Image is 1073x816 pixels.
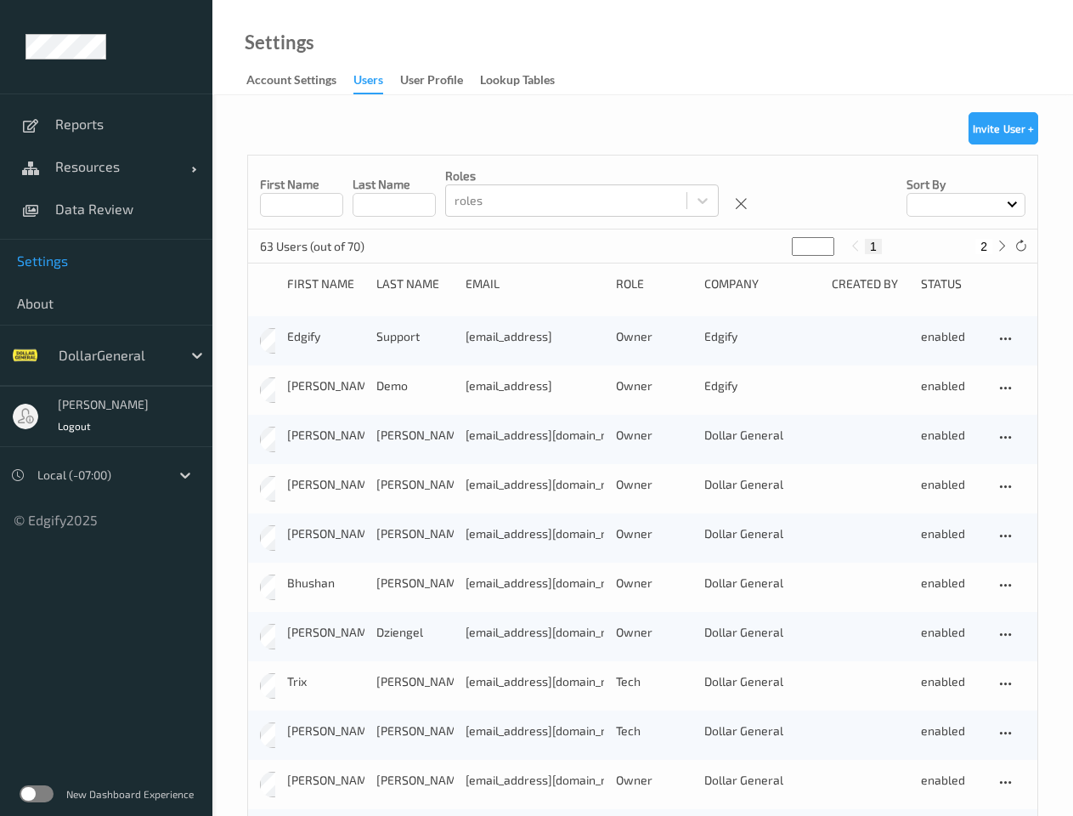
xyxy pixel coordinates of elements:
[921,377,983,394] div: enabled
[376,673,454,690] div: [PERSON_NAME]
[287,722,364,739] div: [PERSON_NAME]
[616,624,693,641] div: Owner
[246,71,336,93] div: Account Settings
[376,525,454,542] div: [PERSON_NAME]
[353,176,436,193] p: Last Name
[704,476,820,493] div: Dollar General
[921,427,983,444] div: enabled
[616,328,693,345] div: Owner
[376,328,454,345] div: Support
[245,34,314,51] a: Settings
[376,377,454,394] div: Demo
[704,427,820,444] div: Dollar General
[616,722,693,739] div: Tech
[287,476,364,493] div: [PERSON_NAME]
[466,377,604,394] div: [EMAIL_ADDRESS]
[466,525,604,542] div: [EMAIL_ADDRESS][DOMAIN_NAME]
[921,673,983,690] div: enabled
[921,525,983,542] div: enabled
[616,525,693,542] div: Owner
[287,275,364,292] div: First Name
[975,239,992,254] button: 2
[480,69,572,93] a: Lookup Tables
[376,772,454,789] div: [PERSON_NAME]
[704,722,820,739] div: Dollar General
[616,427,693,444] div: Owner
[704,772,820,789] div: Dollar General
[704,328,820,345] div: Edgify
[287,673,364,690] div: Trix
[287,575,364,592] div: Bhushan
[832,275,909,292] div: Created By
[353,71,383,94] div: users
[616,575,693,592] div: Owner
[287,377,364,394] div: [PERSON_NAME]
[616,377,693,394] div: Owner
[376,427,454,444] div: [PERSON_NAME]
[353,69,400,94] a: users
[466,772,604,789] div: [EMAIL_ADDRESS][DOMAIN_NAME]
[466,722,604,739] div: [EMAIL_ADDRESS][DOMAIN_NAME]
[480,71,555,93] div: Lookup Tables
[260,238,387,255] p: 63 Users (out of 70)
[287,427,364,444] div: [PERSON_NAME]
[616,275,693,292] div: Role
[466,476,604,493] div: [EMAIL_ADDRESS][DOMAIN_NAME]
[376,476,454,493] div: [PERSON_NAME]
[704,525,820,542] div: Dollar General
[704,377,820,394] div: Edgify
[445,167,719,184] p: roles
[376,722,454,739] div: [PERSON_NAME]
[906,176,1025,193] p: Sort by
[246,69,353,93] a: Account Settings
[969,112,1038,144] button: Invite User +
[287,525,364,542] div: [PERSON_NAME]
[466,673,604,690] div: [EMAIL_ADDRESS][DOMAIN_NAME]
[921,328,983,345] div: enabled
[466,624,604,641] div: [EMAIL_ADDRESS][DOMAIN_NAME]
[704,673,820,690] div: Dollar General
[921,476,983,493] div: enabled
[921,275,983,292] div: Status
[616,772,693,789] div: Owner
[260,176,343,193] p: First Name
[921,624,983,641] div: enabled
[466,328,604,345] div: [EMAIL_ADDRESS]
[376,575,454,592] div: [PERSON_NAME]
[921,722,983,739] div: enabled
[704,275,820,292] div: Company
[376,624,454,641] div: Dziengel
[287,624,364,641] div: [PERSON_NAME]
[704,624,820,641] div: Dollar General
[865,239,882,254] button: 1
[400,71,463,93] div: User Profile
[400,69,480,93] a: User Profile
[287,772,364,789] div: [PERSON_NAME]
[616,476,693,493] div: Owner
[466,575,604,592] div: [EMAIL_ADDRESS][DOMAIN_NAME]
[466,275,604,292] div: Email
[376,275,454,292] div: Last Name
[921,772,983,789] div: enabled
[466,427,604,444] div: [EMAIL_ADDRESS][DOMAIN_NAME]
[921,575,983,592] div: enabled
[287,328,364,345] div: Edgify
[704,575,820,592] div: Dollar General
[616,673,693,690] div: Tech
